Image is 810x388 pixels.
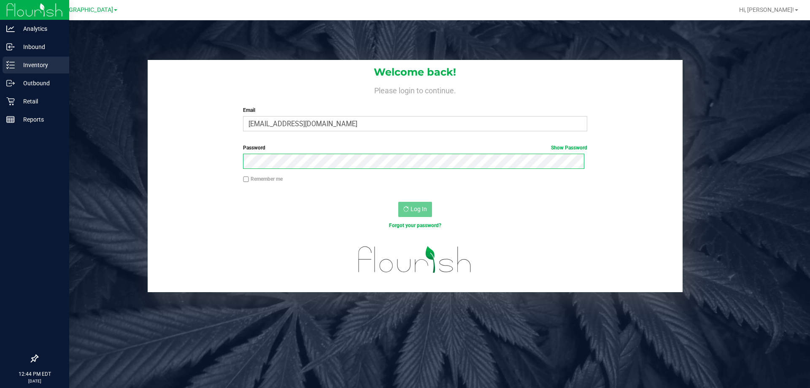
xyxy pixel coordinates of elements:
[243,145,265,151] span: Password
[15,60,65,70] p: Inventory
[15,114,65,125] p: Reports
[389,222,441,228] a: Forgot your password?
[6,115,15,124] inline-svg: Reports
[55,6,113,14] span: [GEOGRAPHIC_DATA]
[15,24,65,34] p: Analytics
[15,42,65,52] p: Inbound
[243,106,587,114] label: Email
[15,96,65,106] p: Retail
[398,202,432,217] button: Log In
[4,370,65,378] p: 12:44 PM EDT
[6,97,15,106] inline-svg: Retail
[243,175,283,183] label: Remember me
[739,6,794,13] span: Hi, [PERSON_NAME]!
[4,378,65,384] p: [DATE]
[148,67,683,78] h1: Welcome back!
[6,43,15,51] inline-svg: Inbound
[410,206,427,212] span: Log In
[243,176,249,182] input: Remember me
[15,78,65,88] p: Outbound
[551,145,587,151] a: Show Password
[148,84,683,95] h4: Please login to continue.
[348,238,482,281] img: flourish_logo.svg
[6,61,15,69] inline-svg: Inventory
[6,24,15,33] inline-svg: Analytics
[6,79,15,87] inline-svg: Outbound
[8,320,34,346] iframe: Resource center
